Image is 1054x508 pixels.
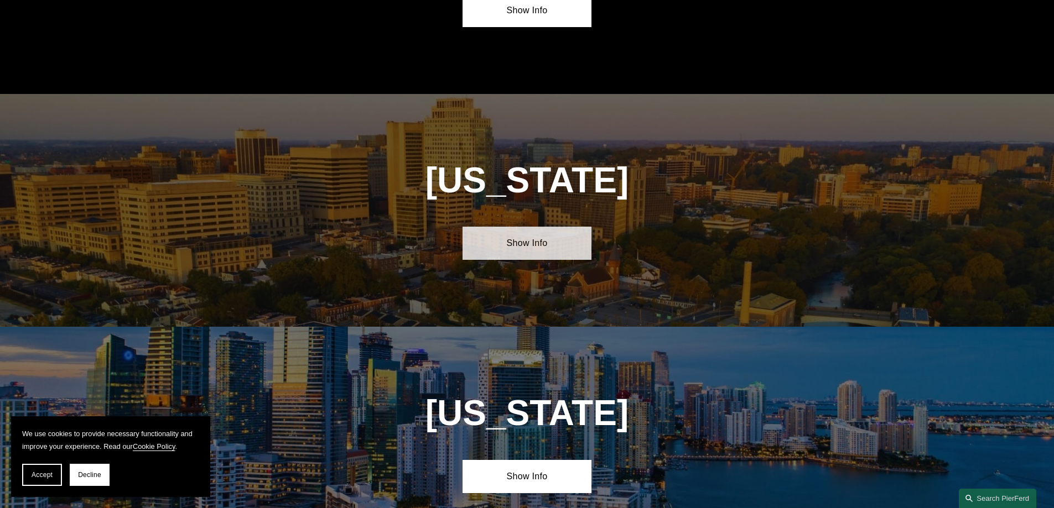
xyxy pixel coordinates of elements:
[32,471,53,479] span: Accept
[133,442,175,451] a: Cookie Policy
[366,160,688,201] h1: [US_STATE]
[463,460,591,493] a: Show Info
[11,416,210,497] section: Cookie banner
[78,471,101,479] span: Decline
[398,393,656,433] h1: [US_STATE]
[22,427,199,453] p: We use cookies to provide necessary functionality and improve your experience. Read our .
[22,464,62,486] button: Accept
[70,464,110,486] button: Decline
[463,227,591,260] a: Show Info
[959,489,1036,508] a: Search this site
